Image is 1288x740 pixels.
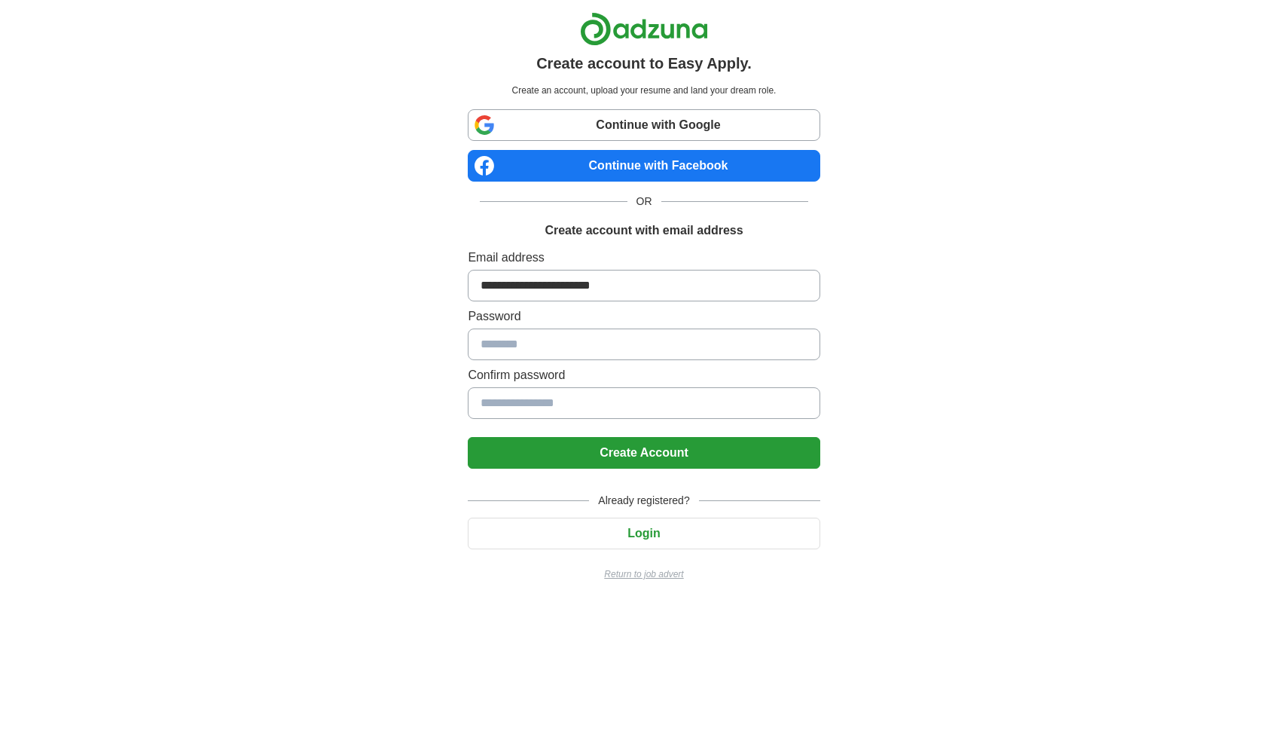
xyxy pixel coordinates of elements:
h1: Create account with email address [545,222,743,240]
h1: Create account to Easy Apply. [536,52,752,75]
button: Login [468,518,819,549]
label: Password [468,307,819,326]
img: Adzuna logo [580,12,708,46]
a: Continue with Facebook [468,150,819,182]
a: Return to job advert [468,567,819,581]
label: Email address [468,249,819,267]
a: Continue with Google [468,109,819,141]
span: Already registered? [589,493,698,509]
label: Confirm password [468,366,819,384]
span: OR [627,194,661,209]
p: Create an account, upload your resume and land your dream role. [471,84,816,97]
a: Login [468,527,819,540]
button: Create Account [468,437,819,469]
